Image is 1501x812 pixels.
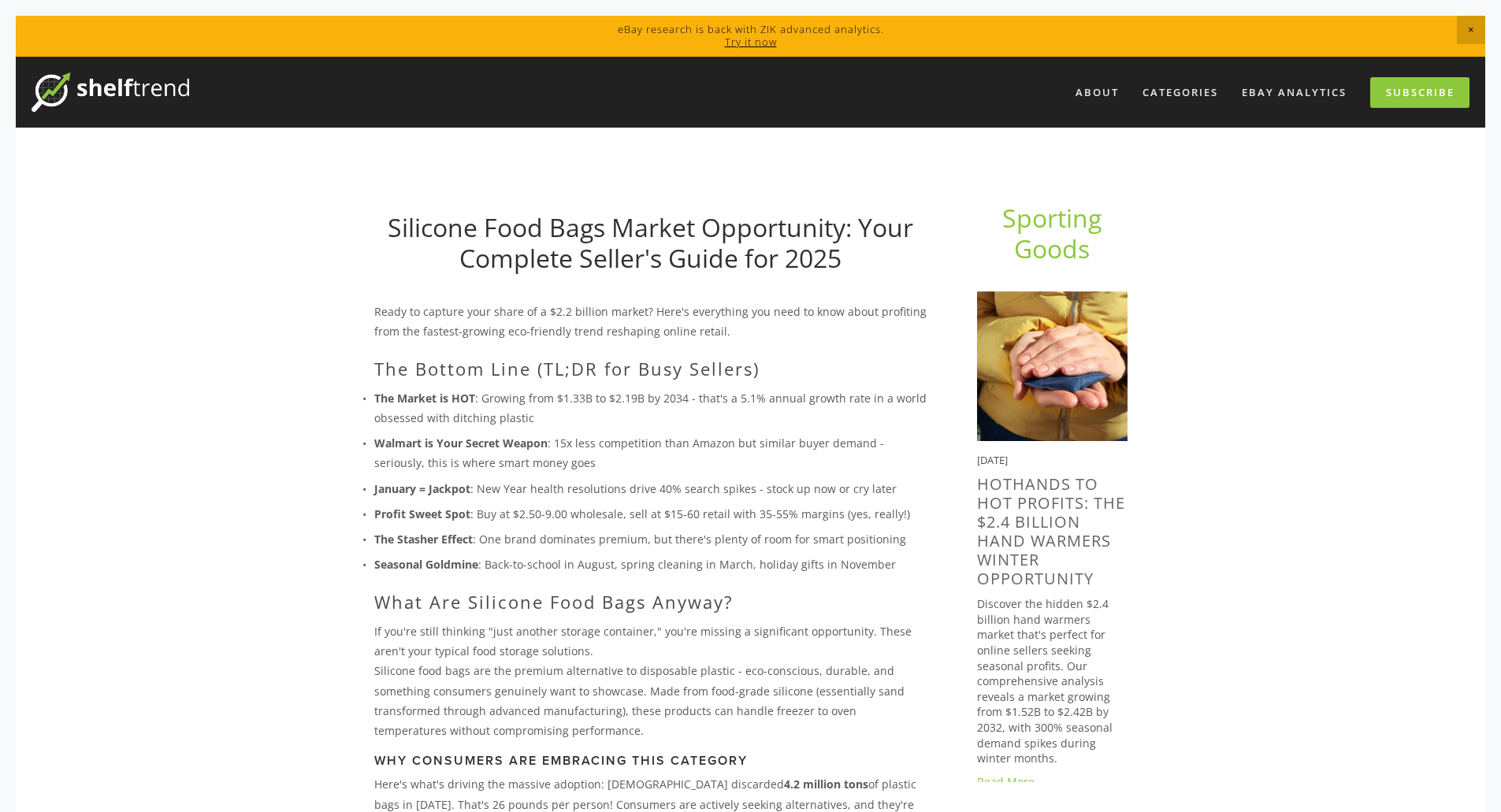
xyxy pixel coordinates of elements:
[374,753,927,768] h3: Why Consumers Are Embracing This Category
[374,591,927,612] h2: What Are Silicone Food Bags Anyway?
[374,302,927,341] p: Ready to capture your share of a $2.2 billion market? Here's everything you need to know about pr...
[784,777,868,792] strong: 4.2 million tons
[374,481,470,496] strong: January = Jackpot
[374,479,927,499] p: : New Year health resolutions drive 40% search spikes - stock up now or cry later
[1132,80,1228,106] div: Categories
[374,433,927,473] p: : 15x less competition than Amazon but similar buyer demand - seriously, this is where smart mone...
[32,72,189,112] img: ShelfTrend
[374,529,927,549] p: : One brand dominates premium, but there's plenty of room for smart positioning
[374,504,927,524] p: : Buy at $2.50-9.00 wholesale, sell at $15-60 retail with 35-55% margins (yes, really!)
[374,391,475,406] strong: The Market is HOT
[977,453,1008,467] time: [DATE]
[374,621,927,661] p: If you're still thinking "just another storage container," you're missing a significant opportuni...
[977,473,1125,589] a: HotHands to Hot Profits: The $2.4 Billion Hand Warmers Winter Opportunity
[374,358,927,379] h2: The Bottom Line (TL;DR for Busy Sellers)
[374,557,478,572] strong: Seasonal Goldmine
[374,436,548,450] strong: Walmart is Your Secret Weapon
[374,388,927,428] p: : Growing from $1.33B to $2.19B by 2034 - that's a 5.1% annual growth rate in a world obsessed wi...
[388,210,913,274] a: Silicone Food Bags Market Opportunity: Your Complete Seller's Guide for 2025
[374,506,470,521] strong: Profit Sweet Spot
[977,291,1128,441] img: HotHands to Hot Profits: The $2.4 Billion Hand Warmers Winter Opportunity
[1370,77,1469,108] a: Subscribe
[1457,16,1485,44] span: Close Announcement
[1002,201,1108,265] a: Sporting Goods
[725,35,777,49] a: Try it now
[374,661,927,740] p: Silicone food bags are the premium alternative to disposable plastic - eco-conscious, durable, an...
[977,596,1128,766] p: Discover the hidden $2.4 billion hand warmers market that's perfect for online sellers seeking se...
[374,532,473,547] strong: The Stasher Effect
[1065,80,1129,106] a: About
[977,774,1128,790] a: Read More →
[374,554,927,574] p: : Back-to-school in August, spring cleaning in March, holiday gifts in November
[1232,80,1357,106] a: eBay Analytics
